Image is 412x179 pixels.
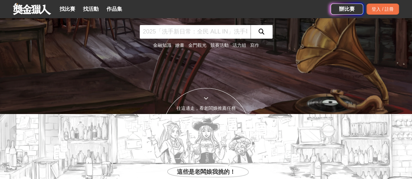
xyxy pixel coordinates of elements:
[80,5,101,14] a: 找活動
[140,25,250,39] input: 2025「洗手新日常：全民 ALL IN」洗手歌全台徵選
[366,4,399,15] div: 登入 / 註冊
[210,43,229,48] a: 競賽活動
[250,43,259,48] a: 寫作
[153,43,171,48] a: 金融知識
[233,43,246,48] a: 活力組
[177,168,235,176] span: 這些是老闆娘我挑的！
[331,4,363,15] a: 辦比賽
[104,5,125,14] a: 作品集
[188,43,206,48] a: 金門觀光
[175,43,184,48] a: 繪畫
[163,105,250,112] div: 往這邊走，看老闆娘推薦任務
[57,5,78,14] a: 找比賽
